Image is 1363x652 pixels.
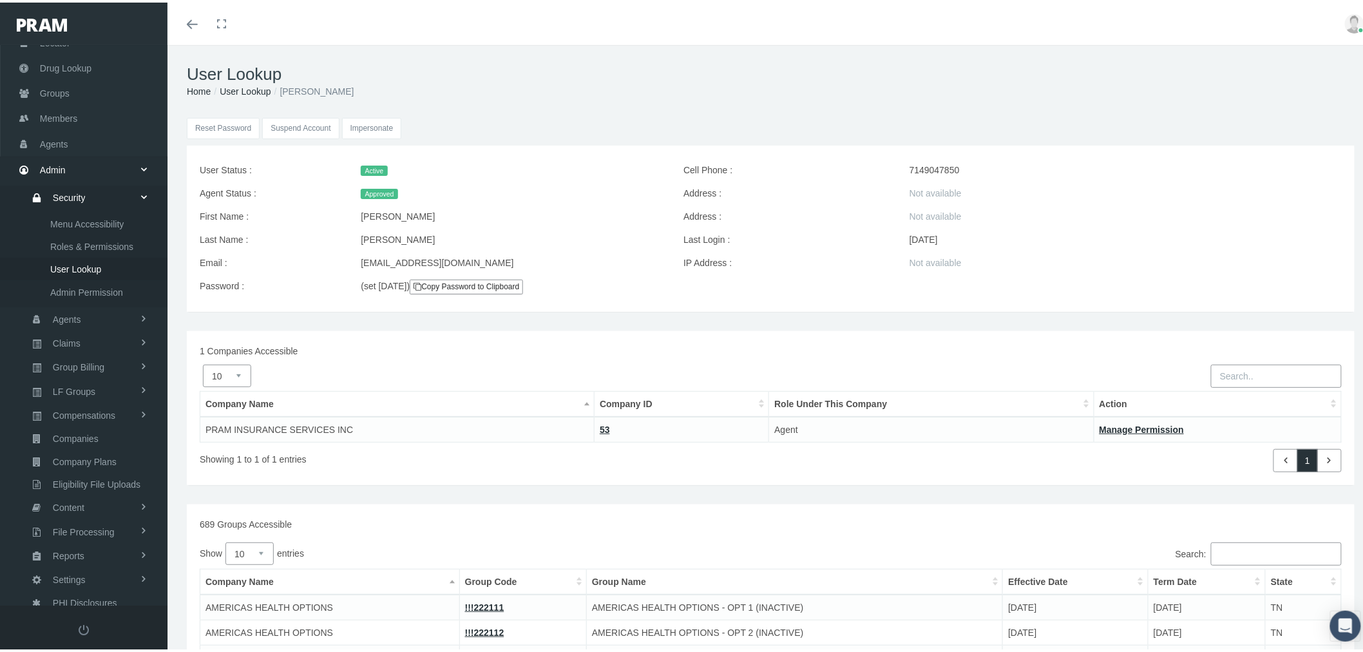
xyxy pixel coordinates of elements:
[1003,592,1148,618] td: [DATE]
[53,471,140,493] span: Eligibility File Uploads
[1003,566,1148,592] th: Effective Date: activate to sort column ascending
[53,494,84,516] span: Content
[587,592,1003,618] td: AMERICAS HEALTH OPTIONS - OPT 1 (INACTIVE)
[674,202,900,225] label: Address :
[40,155,66,180] span: Admin
[674,156,900,179] label: Cell Phone :
[1148,617,1265,642] td: [DATE]
[187,62,1355,82] h1: User Lookup
[200,515,292,529] label: 689 Groups Accessible
[910,186,962,196] span: Not available
[600,422,610,432] a: 53
[1266,566,1342,592] th: State: activate to sort column ascending
[674,225,900,249] label: Last Login :
[190,202,351,225] label: First Name :
[361,163,387,173] span: Active
[351,225,674,249] div: [PERSON_NAME]
[200,388,595,414] th: Company Name: activate to sort column descending
[465,600,504,610] a: !!!222111
[225,540,274,562] select: Showentries
[53,448,117,470] span: Company Plans
[40,79,70,103] span: Groups
[595,388,769,414] th: Company ID: activate to sort column ascending
[190,341,1351,356] div: 1 Companies Accessible
[351,202,674,225] div: [PERSON_NAME]
[1094,388,1341,414] th: Action: activate to sort column ascending
[674,249,900,272] label: IP Address :
[1330,608,1361,639] div: Open Intercom Messenger
[351,272,553,296] div: (set [DATE])
[200,592,460,618] td: AMERICAS HEALTH OPTIONS
[1211,362,1342,385] input: Search..
[200,617,460,642] td: AMERICAS HEALTH OPTIONS
[190,179,351,202] label: Agent Status :
[1297,446,1318,470] a: 1
[459,566,586,592] th: Group Code: activate to sort column ascending
[53,425,99,447] span: Companies
[1266,617,1342,642] td: TN
[262,115,339,137] button: Suspend Account
[190,225,351,249] label: Last Name :
[200,566,460,592] th: Company Name: activate to sort column descending
[1148,592,1265,618] td: [DATE]
[53,542,84,564] span: Reports
[187,84,211,94] a: Home
[587,617,1003,642] td: AMERICAS HEALTH OPTIONS - OPT 2 (INACTIVE)
[587,566,1003,592] th: Group Name: activate to sort column ascending
[910,255,962,265] span: Not available
[190,156,351,179] label: User Status :
[1148,566,1265,592] th: Term Date: activate to sort column ascending
[1100,422,1185,432] a: Manage Permission
[53,402,115,424] span: Compensations
[53,378,95,400] span: LF Groups
[342,115,402,137] input: Impersonate
[53,519,115,541] span: File Processing
[769,388,1094,414] th: Role Under This Company: activate to sort column ascending
[351,249,674,272] div: [EMAIL_ADDRESS][DOMAIN_NAME]
[50,233,133,255] span: Roles & Permissions
[40,104,77,128] span: Members
[220,84,271,94] a: User Lookup
[190,249,351,272] label: Email :
[900,156,1351,179] div: 7149047850
[271,82,354,96] li: [PERSON_NAME]
[50,256,101,278] span: User Lookup
[361,186,398,197] span: Approved
[53,590,117,611] span: PHI Disclosures
[910,209,962,219] span: Not available
[53,566,86,588] span: Settings
[769,414,1094,440] td: Agent
[50,211,124,233] span: Menu Accessibility
[53,330,81,352] span: Claims
[1266,592,1342,618] td: TN
[465,625,504,635] a: !!!222112
[40,129,68,154] span: Agents
[50,279,123,301] span: Admin Permission
[17,16,67,29] img: PRAM_20_x_78.png
[1211,540,1342,563] input: Search:
[410,277,523,292] a: Copy Password to Clipboard
[53,354,104,376] span: Group Billing
[53,184,86,206] span: Security
[674,179,900,202] label: Address :
[200,414,595,440] td: PRAM INSURANCE SERVICES INC
[40,53,91,78] span: Drug Lookup
[900,225,1351,249] div: [DATE]
[771,540,1342,563] label: Search:
[1003,617,1148,642] td: [DATE]
[187,115,260,137] button: Reset Password
[200,540,771,562] label: Show entries
[53,306,81,328] span: Agents
[190,272,351,296] label: Password :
